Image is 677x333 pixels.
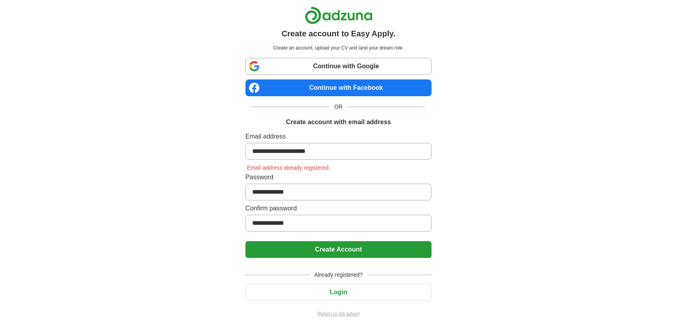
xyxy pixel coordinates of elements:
img: Adzuna logo [305,6,373,24]
button: Login [245,284,432,301]
p: Create an account, upload your CV and land your dream role. [247,44,430,52]
button: Create Account [245,241,432,258]
h1: Create account with email address [286,117,391,127]
a: Login [245,289,432,295]
h1: Create account to Easy Apply. [282,28,396,40]
span: Email address already registered. [245,165,332,171]
a: Return to job advert [245,310,432,317]
a: Continue with Google [245,58,432,75]
span: OR [330,103,347,111]
span: Already registered? [310,271,367,279]
label: Confirm password [245,204,432,213]
a: Continue with Facebook [245,79,432,96]
label: Email address [245,132,432,141]
label: Password [245,172,432,182]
